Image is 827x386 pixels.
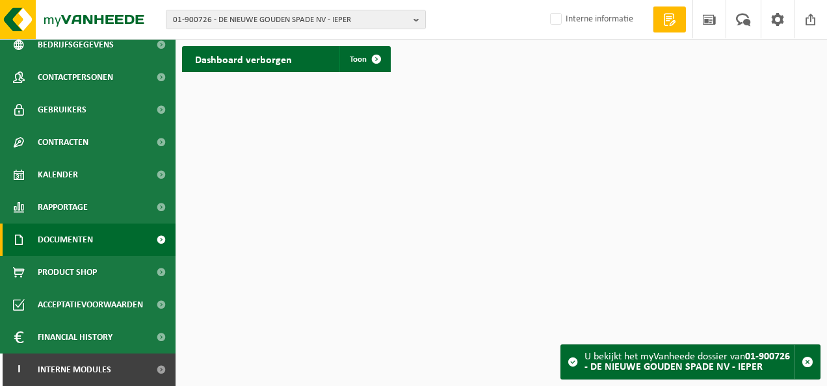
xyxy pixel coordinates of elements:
span: Toon [350,55,367,64]
div: U bekijkt het myVanheede dossier van [584,345,794,379]
a: Toon [339,46,389,72]
span: Interne modules [38,354,111,386]
span: Bedrijfsgegevens [38,29,114,61]
span: Contracten [38,126,88,159]
span: Documenten [38,224,93,256]
span: Financial History [38,321,112,354]
button: 01-900726 - DE NIEUWE GOUDEN SPADE NV - IEPER [166,10,426,29]
span: 01-900726 - DE NIEUWE GOUDEN SPADE NV - IEPER [173,10,408,30]
span: I [13,354,25,386]
span: Acceptatievoorwaarden [38,289,143,321]
strong: 01-900726 - DE NIEUWE GOUDEN SPADE NV - IEPER [584,352,790,372]
span: Gebruikers [38,94,86,126]
label: Interne informatie [547,10,633,29]
span: Contactpersonen [38,61,113,94]
span: Product Shop [38,256,97,289]
span: Kalender [38,159,78,191]
span: Rapportage [38,191,88,224]
h2: Dashboard verborgen [182,46,305,71]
